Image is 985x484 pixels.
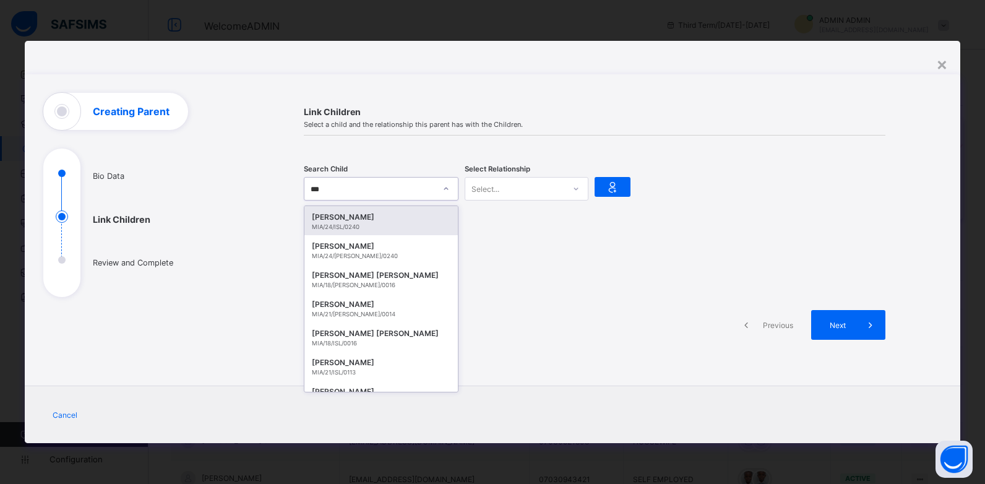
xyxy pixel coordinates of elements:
[465,165,530,173] span: Select Relationship
[820,321,856,330] span: Next
[312,253,450,259] div: MIA/24/[PERSON_NAME]/0240
[312,269,450,282] div: [PERSON_NAME] [PERSON_NAME]
[312,298,450,311] div: [PERSON_NAME]
[936,53,948,74] div: ×
[25,74,960,443] div: Creating Parent
[312,311,450,318] div: MIA/21/[PERSON_NAME]/0014
[53,410,77,420] span: Cancel
[312,340,450,347] div: MIA/18/ISL/0016
[312,282,450,288] div: MIA/18/[PERSON_NAME]/0016
[304,120,885,129] span: Select a child and the relationship this parent has with the Children.
[93,106,170,116] h1: Creating Parent
[312,223,450,230] div: MIA/24/ISL/0240
[312,240,450,253] div: [PERSON_NAME]
[471,177,499,201] div: Select...
[304,165,348,173] span: Search Child
[761,321,795,330] span: Previous
[312,211,450,223] div: [PERSON_NAME]
[312,357,450,369] div: [PERSON_NAME]
[936,441,973,478] button: Open asap
[312,327,450,340] div: [PERSON_NAME] [PERSON_NAME]
[304,106,885,117] span: Link Children
[312,386,450,398] div: [PERSON_NAME]
[312,369,450,376] div: MIA/21/ISL/0113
